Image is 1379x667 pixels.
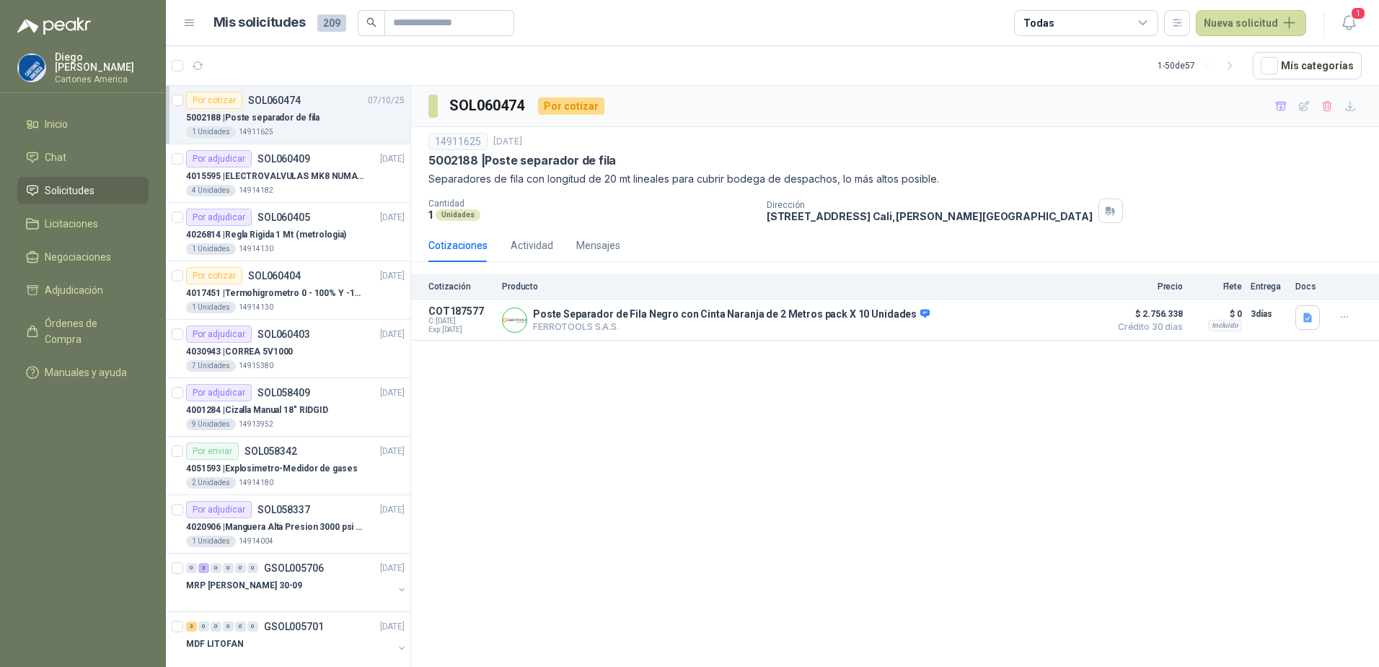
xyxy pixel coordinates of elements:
div: Por cotizar [186,267,242,284]
span: Solicitudes [45,183,94,199]
a: Chat [17,144,149,171]
p: [DATE] [380,620,405,634]
a: Negociaciones [17,243,149,271]
p: [DATE] [380,503,405,517]
img: Logo peakr [17,17,91,35]
a: Por adjudicarSOL060405[DATE] 4026814 |Regla Rigida 1 Mt (metrologia)1 Unidades14914130 [166,203,410,261]
div: 0 [198,622,209,632]
div: 1 Unidades [186,126,236,138]
a: Por enviarSOL058342[DATE] 4051593 |Explosimetro-Medidor de gases2 Unidades14914180 [166,437,410,495]
p: 4017451 | Termohigrometro 0 - 100% Y -10 - 50 ºs C [186,287,366,300]
div: Por cotizar [186,92,242,109]
div: 0 [235,563,246,573]
div: 2 Unidades [186,477,236,489]
span: Adjudicación [45,282,103,298]
p: Precio [1111,282,1183,292]
p: Diego [PERSON_NAME] [55,52,149,72]
p: 14915380 [239,360,273,372]
div: 14911625 [428,133,488,150]
a: 3 0 0 0 0 0 GSOL005701[DATE] MDF LITOFAN [186,618,407,664]
div: Actividad [511,237,553,253]
p: Cartones America [55,75,149,84]
p: Docs [1295,282,1324,292]
button: 1 [1336,10,1362,36]
a: Solicitudes [17,177,149,204]
p: SOL060409 [257,154,310,164]
span: Chat [45,149,66,165]
div: 1 Unidades [186,536,236,547]
a: Por cotizarSOL060404[DATE] 4017451 |Termohigrometro 0 - 100% Y -10 - 50 ºs C1 Unidades14914130 [166,261,410,320]
div: 0 [235,622,246,632]
p: 3 días [1251,305,1287,323]
button: Mís categorías [1253,52,1362,79]
p: 4020906 | Manguera Alta Presion 3000 psi De 1-1/4" [186,520,366,534]
div: 9 Unidades [186,419,236,430]
p: 5002188 | Poste separador de fila [186,111,320,125]
p: MDF LITOFAN [186,637,244,651]
p: 4051593 | Explosimetro-Medidor de gases [186,462,357,476]
div: 1 Unidades [186,302,236,313]
p: COT187577 [428,305,493,317]
div: 0 [223,563,234,573]
p: Cotización [428,282,493,292]
span: Inicio [45,116,68,132]
p: [DATE] [380,152,405,166]
p: 5002188 | Poste separador de fila [428,153,616,168]
a: Órdenes de Compra [17,310,149,353]
div: 3 [186,622,197,632]
p: Separadores de fila con longitud de 20 mt lineales para cubrir bodega de despachos, lo más altos ... [428,171,1362,187]
p: 07/10/25 [368,94,405,108]
h3: SOL060474 [449,95,527,117]
div: Incluido [1208,320,1242,331]
a: 0 3 0 0 0 0 GSOL005706[DATE] MRP [PERSON_NAME] 30-09 [186,559,407,606]
span: 209 [317,14,346,32]
div: Por adjudicar [186,150,252,167]
h1: Mis solicitudes [213,12,306,33]
div: Por enviar [186,443,239,460]
p: 14914130 [239,243,273,255]
div: Todas [1023,15,1054,31]
a: Por adjudicarSOL058409[DATE] 4001284 |Cizalla Manual 18" RIDGID9 Unidades14913952 [166,378,410,437]
p: SOL060474 [248,95,301,105]
a: Por adjudicarSOL058337[DATE] 4020906 |Manguera Alta Presion 3000 psi De 1-1/4"1 Unidades14914004 [166,495,410,554]
p: 4015595 | ELECTROVALVULAS MK8 NUMATICS [186,170,366,183]
img: Company Logo [18,54,45,82]
div: Por adjudicar [186,209,252,226]
p: SOL060405 [257,212,310,222]
a: Por adjudicarSOL060403[DATE] 4030943 |CORREA 5V10007 Unidades14915380 [166,320,410,378]
p: 4026814 | Regla Rigida 1 Mt (metrologia) [186,228,346,242]
span: C: [DATE] [428,317,493,326]
p: 14914180 [239,477,273,489]
span: search [366,17,376,27]
p: SOL058337 [257,505,310,515]
div: Por adjudicar [186,326,252,343]
p: $ 0 [1191,305,1242,323]
div: 0 [211,622,221,632]
div: 3 [198,563,209,573]
div: Por cotizar [538,97,604,115]
p: MRP [PERSON_NAME] 30-09 [186,579,302,593]
div: 0 [211,563,221,573]
p: 14914182 [239,185,273,196]
span: Negociaciones [45,249,111,265]
p: GSOL005701 [264,622,324,632]
div: Por adjudicar [186,501,252,518]
div: 1 Unidades [186,243,236,255]
div: 0 [247,563,258,573]
p: [DATE] [380,211,405,224]
p: GSOL005706 [264,563,324,573]
a: Adjudicación [17,276,149,304]
p: [DATE] [380,328,405,341]
p: [STREET_ADDRESS] Cali , [PERSON_NAME][GEOGRAPHIC_DATA] [767,210,1093,222]
p: [DATE] [380,386,405,400]
a: Inicio [17,110,149,138]
a: Por adjudicarSOL060409[DATE] 4015595 |ELECTROVALVULAS MK8 NUMATICS4 Unidades14914182 [166,144,410,203]
span: Licitaciones [45,216,98,232]
p: 4001284 | Cizalla Manual 18" RIDGID [186,404,328,417]
p: 14913952 [239,419,273,430]
p: 4030943 | CORREA 5V1000 [186,345,293,359]
span: Órdenes de Compra [45,315,135,347]
div: Mensajes [576,237,620,253]
p: Dirección [767,200,1093,210]
p: Entrega [1251,282,1287,292]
